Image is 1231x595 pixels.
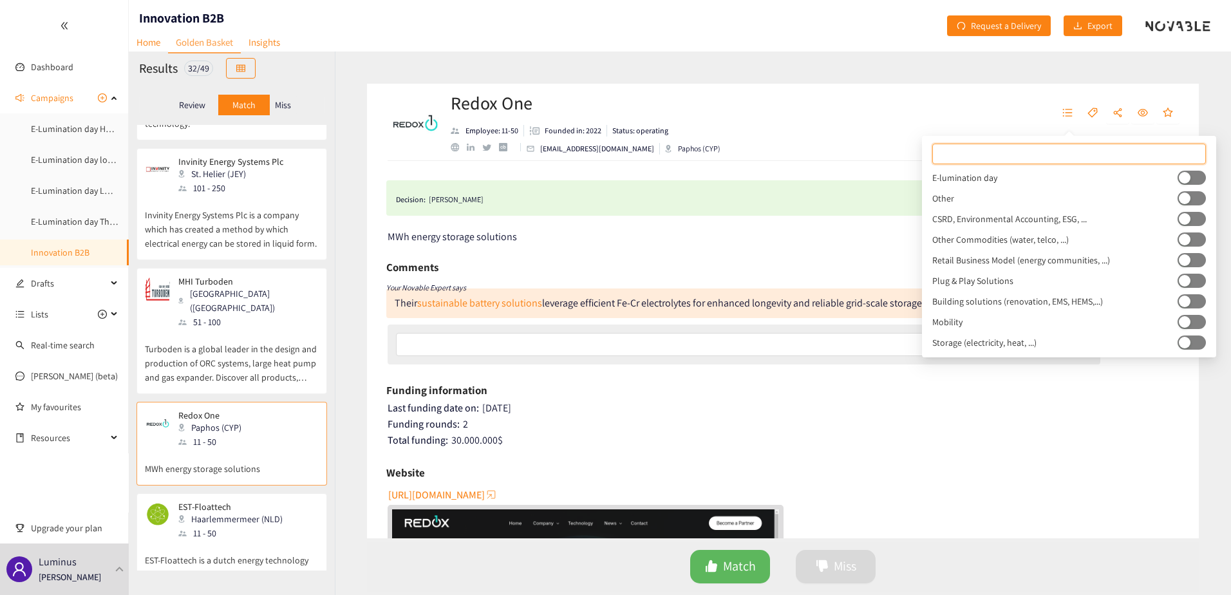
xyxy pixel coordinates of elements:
[386,283,466,292] i: Your Novable Expert says
[31,154,191,165] a: E-Lumination day local energy production
[1131,103,1154,124] button: eye
[1138,108,1148,119] span: eye
[1106,103,1129,124] button: share-alt
[499,143,515,151] a: crunchbase
[129,32,168,52] a: Home
[947,15,1051,36] button: redoRequest a Delivery
[451,90,720,116] h2: Redox One
[226,58,256,79] button: table
[15,93,24,102] span: sound
[957,21,966,32] span: redo
[145,502,171,527] img: Snapshot of the company's website
[178,156,283,167] p: Invinity Energy Systems Plc
[31,425,107,451] span: Resources
[139,9,224,27] h1: Innovation B2B
[178,410,241,420] p: Redox One
[388,434,1180,447] div: 30.000.000 $
[31,247,89,258] a: Innovation B2B
[1081,103,1104,124] button: tag
[145,276,171,302] img: Snapshot of the company's website
[834,556,856,576] span: Miss
[467,144,482,151] a: linkedin
[98,310,107,319] span: plus-circle
[429,193,484,206] div: [PERSON_NAME]
[15,310,24,319] span: unordered-list
[178,315,317,329] div: 51 - 100
[145,195,319,250] p: Invinity Energy Systems Plc is a company which has created a method by which electrical energy ca...
[971,19,1041,33] span: Request a Delivery
[1156,103,1179,124] button: star
[932,253,1110,267] div: Retail Business Model (energy communities, ...)
[275,100,291,110] p: Miss
[31,270,107,296] span: Drafts
[15,279,24,288] span: edit
[932,274,1013,288] div: Plug & Play Solutions
[932,335,1037,350] div: Storage (electricity, heat, ...)
[31,85,73,111] span: Campaigns
[168,32,241,53] a: Golden Basket
[932,232,1069,247] div: Other Commodities (water, telco, ...)
[145,540,319,581] p: EST-Floattech is a dutch energy technology company
[39,570,101,584] p: [PERSON_NAME]
[1087,19,1113,33] span: Export
[31,394,118,420] a: My favourites
[545,125,601,137] p: Founded in: 2022
[388,230,517,243] span: MWh energy storage solutions
[395,296,925,310] div: Their leverage efficient Fe-Cr electrolytes for enhanced longevity and reliable grid-scale storage.
[388,417,460,431] span: Funding rounds:
[178,420,249,435] div: Paphos (CYP)
[932,294,1103,308] div: Building solutions (renovation, EMS, HEMS,...)
[31,339,95,351] a: Real-time search
[540,143,654,155] p: [EMAIL_ADDRESS][DOMAIN_NAME]
[388,401,479,415] span: Last funding date on:
[31,123,258,135] a: E-Lumination day Heavy Mobility and logistics electrification
[1073,21,1082,32] span: download
[705,560,718,574] span: like
[178,435,249,449] div: 11 - 50
[12,562,27,577] span: user
[1087,108,1098,119] span: tag
[451,143,467,151] a: website
[178,287,317,315] div: [GEOGRAPHIC_DATA] ([GEOGRAPHIC_DATA])
[796,550,876,583] button: dislikeMiss
[241,32,288,52] a: Insights
[145,156,171,182] img: Snapshot of the company's website
[388,433,448,447] span: Total funding:
[31,370,118,382] a: [PERSON_NAME] (beta)
[178,276,310,287] p: MHI Turboden
[15,524,24,533] span: trophy
[178,167,291,181] div: St. Helier (JEY)
[690,550,770,583] button: likeMatch
[1062,108,1073,119] span: unordered-list
[39,554,77,570] p: Luminus
[723,556,756,576] span: Match
[451,125,524,137] li: Employees
[665,143,720,155] div: Paphos (CYP)
[390,97,441,148] img: Company Logo
[388,402,1180,415] div: [DATE]
[607,125,668,137] li: Status
[386,463,425,482] h6: Website
[612,125,668,137] p: Status: operating
[145,410,171,436] img: Snapshot of the company's website
[178,502,283,512] p: EST-Floattech
[396,193,426,206] span: Decision:
[1113,108,1123,119] span: share-alt
[31,216,160,227] a: E-Lumination day Thermal Energy
[1056,103,1079,124] button: unordered-list
[932,171,997,185] div: E-lumination day
[31,185,119,196] a: E-Lumination day LDES
[178,512,290,526] div: Haarlemmermeer (NLD)
[232,100,256,110] p: Match
[386,258,438,277] h6: Comments
[1163,108,1173,119] span: star
[139,59,178,77] h2: Results
[236,64,245,74] span: table
[31,61,73,73] a: Dashboard
[145,329,319,384] p: Turboden is a global leader in the design and production of ORC systems, large heat pump and gas ...
[179,100,205,110] p: Review
[932,315,963,329] div: Mobility
[388,484,498,505] button: [URL][DOMAIN_NAME]
[932,191,954,205] div: Other
[417,296,542,310] a: sustainable battery solutions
